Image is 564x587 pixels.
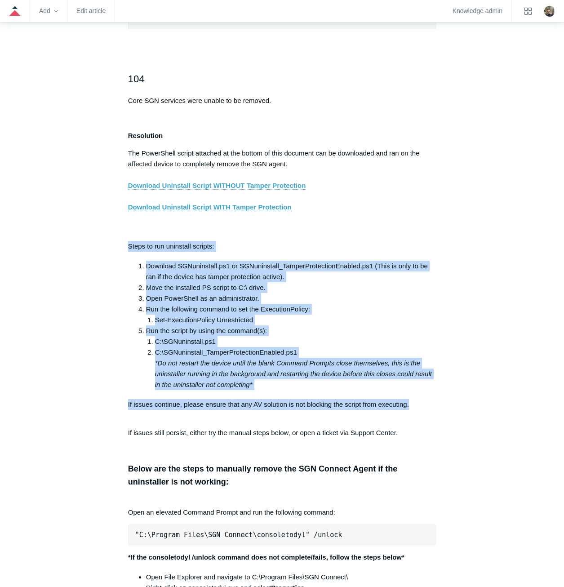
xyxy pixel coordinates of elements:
[155,347,436,390] li: C:\SGNuninstall_TamperProtectionEnabled.ps1
[128,553,404,561] strong: *If the consoletodyl /unlock command does not complete/fails, follow the steps below*
[146,293,436,304] li: Open PowerShell as an administrator.
[128,132,163,139] strong: Resolution
[146,282,436,293] li: Move the installed PS script to C:\ drive.
[128,148,436,234] p: The PowerShell script attached at the bottom of this document can be downloaded and ran on the af...
[146,572,436,583] li: Open File Explorer and navigate to C:\Program Files\SGN Connect\
[146,325,436,390] li: Run the script by using the command(s):
[128,182,306,190] a: Download Uninstall Script WITHOUT Tamper Protection
[155,315,436,325] li: Set-ExecutionPolicy Unrestricted
[155,359,432,388] em: *Do not restart the device until the blank Command Prompts close themselves, this is the uninstal...
[128,525,436,545] pre: "C:\Program Files\SGN Connect\consoletodyl" /unlock
[155,336,436,347] li: C:\SGNuninstall.ps1
[146,304,436,325] li: Run the following command to set the ExecutionPolicy:
[128,462,436,489] h3: Below are the steps to manually remove the SGN Connect Agent if the uninstaller is not working:
[544,6,555,17] img: user avatar
[146,261,436,282] li: Download SGNuninstall.ps1 or SGNuninstall_TamperProtectionEnabled.ps1 (This is only to be ran if ...
[39,9,58,13] zd-hc-trigger: Add
[128,203,292,211] a: Download Uninstall Script WITH Tamper Protection
[453,9,502,13] a: Knowledge admin
[128,71,436,87] h2: 104
[128,496,436,518] p: Open an elevated Command Prompt and run the following command:
[128,399,436,421] p: If issues continue, please ensure that any AV solution is not blocking the script from executing.
[128,427,436,438] p: If issues still persist, either try the manual steps below, or open a ticket via Support Center.
[544,6,555,17] zd-hc-trigger: Click your profile icon to open the profile menu
[76,9,106,13] a: Edit article
[128,95,436,106] p: Core SGN services were unable to be removed.
[128,241,436,252] p: Steps to run uninstall scripts:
